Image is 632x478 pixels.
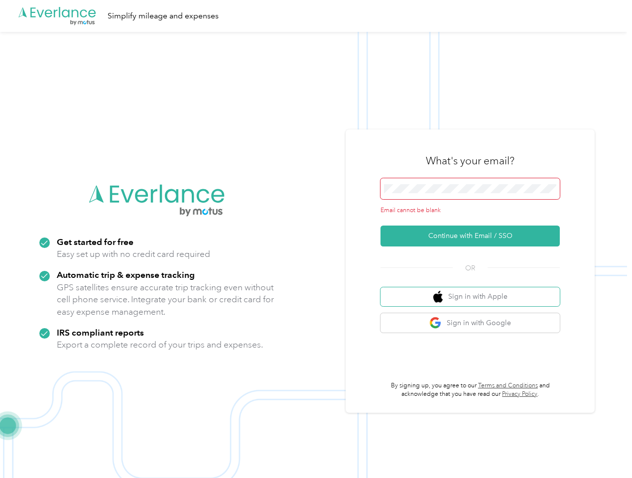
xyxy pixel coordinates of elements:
p: Easy set up with no credit card required [57,248,210,260]
h3: What's your email? [426,154,514,168]
p: Export a complete record of your trips and expenses. [57,339,263,351]
button: Continue with Email / SSO [380,226,560,246]
div: Simplify mileage and expenses [108,10,219,22]
p: By signing up, you agree to our and acknowledge that you have read our . [380,381,560,399]
p: GPS satellites ensure accurate trip tracking even without cell phone service. Integrate your bank... [57,281,274,318]
button: apple logoSign in with Apple [380,287,560,307]
strong: Automatic trip & expense tracking [57,269,195,280]
button: google logoSign in with Google [380,313,560,333]
img: apple logo [433,291,443,303]
a: Privacy Policy [502,390,537,398]
div: Email cannot be blank [380,206,560,215]
img: google logo [429,317,442,329]
a: Terms and Conditions [478,382,538,389]
strong: Get started for free [57,237,133,247]
span: OR [453,263,488,273]
strong: IRS compliant reports [57,327,144,338]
